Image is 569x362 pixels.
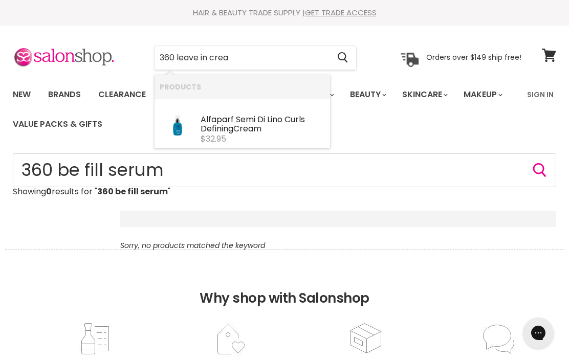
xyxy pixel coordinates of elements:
[5,250,564,322] h2: Why shop with Salonshop
[40,84,89,105] a: Brands
[160,103,195,139] img: Semi_di_Lino_Curls_Defining_Cream_PF020619_01_png.webp
[120,240,265,251] em: Sorry, no products matched the keyword
[5,114,110,135] a: Value Packs & Gifts
[329,46,356,70] button: Search
[5,84,38,105] a: New
[97,186,168,197] strong: 360 be fill serum
[532,162,548,178] button: Search
[521,84,560,105] a: Sign In
[5,80,521,139] ul: Main menu
[91,84,154,105] a: Clearance
[342,84,392,105] a: Beauty
[13,153,556,187] form: Product
[395,84,454,105] a: Skincare
[271,114,277,125] b: in
[13,153,556,187] input: Search
[154,46,357,70] form: Product
[155,98,330,148] li: Products: Alfaparf Semi Di Lino Curls Defining Cream
[305,7,377,18] a: GET TRADE ACCESS
[518,314,559,352] iframe: Gorgias live chat messenger
[222,123,228,134] b: in
[155,75,330,98] li: Products
[155,46,329,70] input: Search
[46,186,52,197] strong: 0
[233,123,248,134] b: Cre
[456,84,509,105] a: Makeup
[215,123,222,134] b: in
[201,115,325,134] div: Alfaparf Semi Di L o Curls Def g am
[426,53,521,62] p: Orders over $149 ship free!
[13,187,556,196] p: Showing results for " "
[201,133,226,145] span: $32.95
